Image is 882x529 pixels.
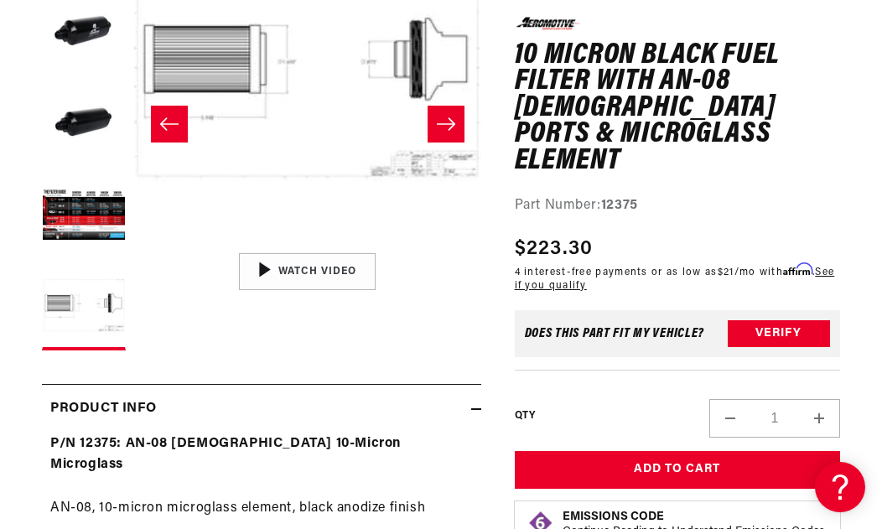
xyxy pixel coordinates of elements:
[515,263,840,293] p: 4 interest-free payments or as low as /mo with .
[50,398,156,420] h2: Product Info
[50,437,401,472] strong: P/N 12375: AN-08 [DEMOGRAPHIC_DATA] 10-Micron Microglass
[515,195,840,217] div: Part Number:
[151,106,188,143] button: Slide left
[601,199,638,212] strong: 12375
[525,327,705,340] div: Does This part fit My vehicle?
[428,106,464,143] button: Slide right
[563,510,664,522] strong: Emissions Code
[718,267,734,277] span: $21
[515,233,594,263] span: $223.30
[42,174,126,258] button: Load image 4 in gallery view
[783,262,812,275] span: Affirm
[515,42,840,174] h1: 10 Micron Black Fuel Filter with AN-08 [DEMOGRAPHIC_DATA] Ports & Microglass Element
[728,320,830,347] button: Verify
[42,385,481,433] summary: Product Info
[42,82,126,166] button: Load image 3 in gallery view
[515,409,536,423] label: QTY
[42,267,126,350] button: Load image 5 in gallery view
[515,451,840,489] button: Add to Cart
